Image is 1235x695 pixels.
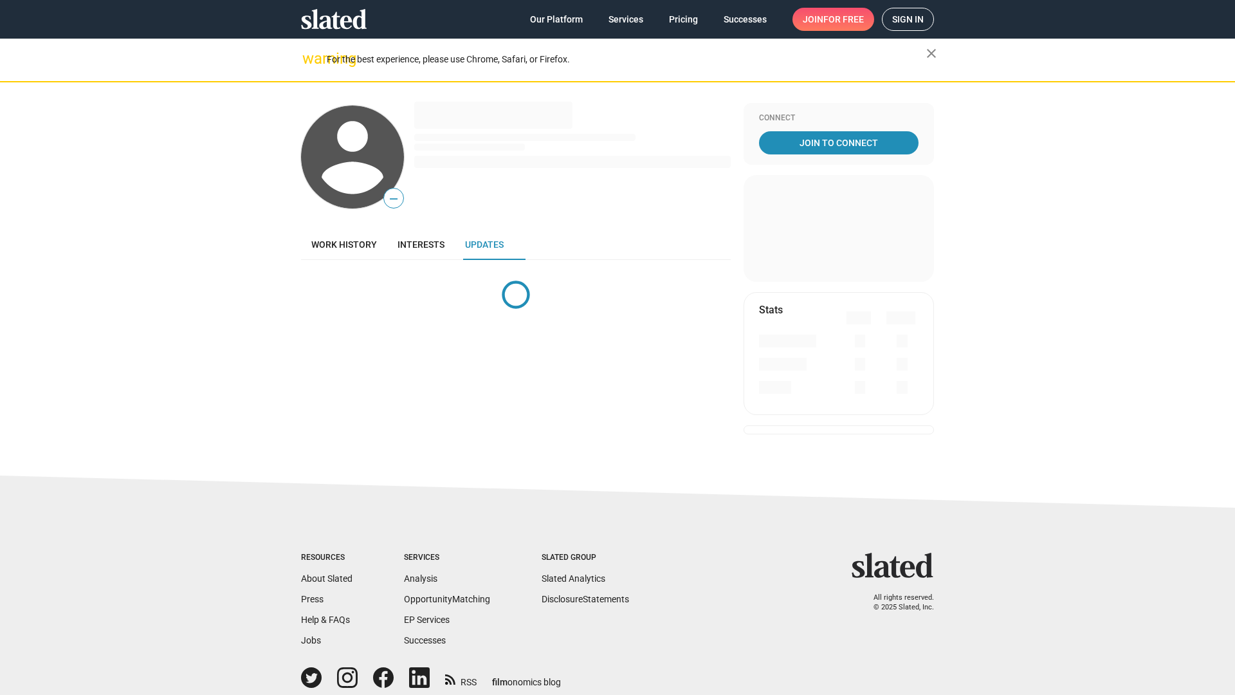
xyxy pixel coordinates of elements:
a: Our Platform [520,8,593,31]
a: filmonomics blog [492,666,561,689]
mat-icon: warning [302,51,318,66]
a: OpportunityMatching [404,594,490,604]
a: Sign in [882,8,934,31]
p: All rights reserved. © 2025 Slated, Inc. [860,593,934,612]
a: About Slated [301,573,352,584]
a: Analysis [404,573,437,584]
a: Help & FAQs [301,615,350,625]
a: Jobs [301,635,321,645]
span: Join To Connect [762,131,916,154]
a: Updates [455,229,514,260]
mat-card-title: Stats [759,303,783,317]
a: Successes [713,8,777,31]
span: — [384,190,403,207]
a: Join To Connect [759,131,919,154]
a: Successes [404,635,446,645]
mat-icon: close [924,46,939,61]
span: Work history [311,239,377,250]
span: Services [608,8,643,31]
a: RSS [445,669,477,689]
span: Sign in [892,8,924,30]
a: Press [301,594,324,604]
a: Joinfor free [792,8,874,31]
div: Slated Group [542,553,629,563]
a: Pricing [659,8,708,31]
a: Services [598,8,654,31]
div: Connect [759,113,919,124]
div: For the best experience, please use Chrome, Safari, or Firefox. [327,51,926,68]
a: DisclosureStatements [542,594,629,604]
a: Work history [301,229,387,260]
a: Slated Analytics [542,573,605,584]
div: Services [404,553,490,563]
span: Join [803,8,864,31]
span: Updates [465,239,504,250]
span: Interests [398,239,444,250]
a: EP Services [404,615,450,625]
div: Resources [301,553,352,563]
span: Successes [724,8,767,31]
span: film [492,677,508,687]
span: Pricing [669,8,698,31]
a: Interests [387,229,455,260]
span: Our Platform [530,8,583,31]
span: for free [823,8,864,31]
